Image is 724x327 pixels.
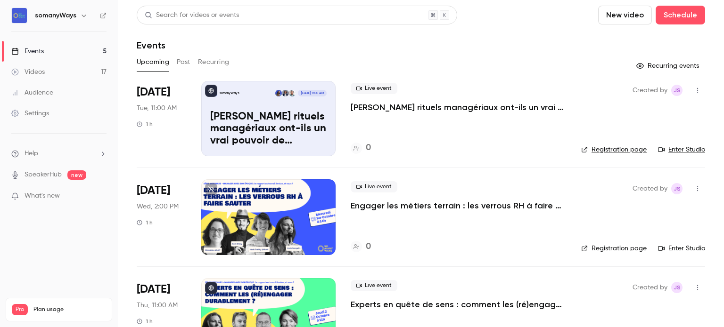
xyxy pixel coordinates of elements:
div: Sep 30 Tue, 11:00 AM (Europe/Paris) [137,81,186,156]
h4: 0 [366,240,371,253]
a: 0 [351,240,371,253]
a: Enter Studio [658,145,705,154]
button: Recurring [198,55,230,70]
div: Events [11,47,44,56]
span: Wed, 2:00 PM [137,202,179,211]
img: Sophie Plumer [282,90,288,96]
p: somanyWays [219,91,239,96]
span: What's new [25,191,60,201]
span: Created by [633,85,667,96]
a: Enter Studio [658,244,705,253]
span: [DATE] [137,282,170,297]
span: new [67,170,86,180]
a: Registration page [581,244,647,253]
button: New video [598,6,652,24]
button: Upcoming [137,55,169,70]
div: Search for videos or events [145,10,239,20]
a: [PERSON_NAME] rituels managériaux ont-ils un vrai pouvoir de transformation ? [351,102,566,113]
li: help-dropdown-opener [11,149,107,159]
div: Oct 1 Wed, 2:00 PM (Europe/Paris) [137,179,186,255]
button: Past [177,55,190,70]
span: [DATE] [137,85,170,100]
span: JS [674,282,681,293]
div: 1 h [137,120,153,128]
span: Help [25,149,38,159]
div: 1 h [137,219,153,226]
span: JS [674,85,681,96]
div: Settings [11,109,49,118]
img: Anaïs Georgelin [275,90,282,96]
span: Created by [633,282,667,293]
img: Edouard Pick [289,90,296,96]
span: Tue, 11:00 AM [137,104,177,113]
span: Julia Sueur [671,85,683,96]
span: Plan usage [33,306,106,313]
a: Vos rituels managériaux ont-ils un vrai pouvoir de transformation ?somanyWaysEdouard PickSophie P... [201,81,336,156]
button: Recurring events [632,58,705,73]
div: Videos [11,67,45,77]
button: Schedule [656,6,705,24]
span: [DATE] 11:00 AM [298,90,326,96]
h6: somanyWays [35,11,76,20]
span: JS [674,183,681,194]
a: Engager les métiers terrain : les verrous RH à faire sauter [351,200,566,211]
div: Audience [11,88,53,97]
span: Live event [351,83,397,94]
a: 0 [351,142,371,154]
span: Live event [351,181,397,192]
h1: Events [137,40,165,51]
span: Pro [12,304,28,315]
span: Julia Sueur [671,183,683,194]
a: Experts en quête de sens : comment les (ré)engager durablement ? [351,299,566,310]
div: 1 h [137,318,153,325]
span: Created by [633,183,667,194]
a: SpeakerHub [25,170,62,180]
p: [PERSON_NAME] rituels managériaux ont-ils un vrai pouvoir de transformation ? [210,111,327,147]
a: Registration page [581,145,647,154]
span: [DATE] [137,183,170,198]
span: Live event [351,280,397,291]
h4: 0 [366,142,371,154]
img: somanyWays [12,8,27,23]
span: Julia Sueur [671,282,683,293]
span: Thu, 11:00 AM [137,301,178,310]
